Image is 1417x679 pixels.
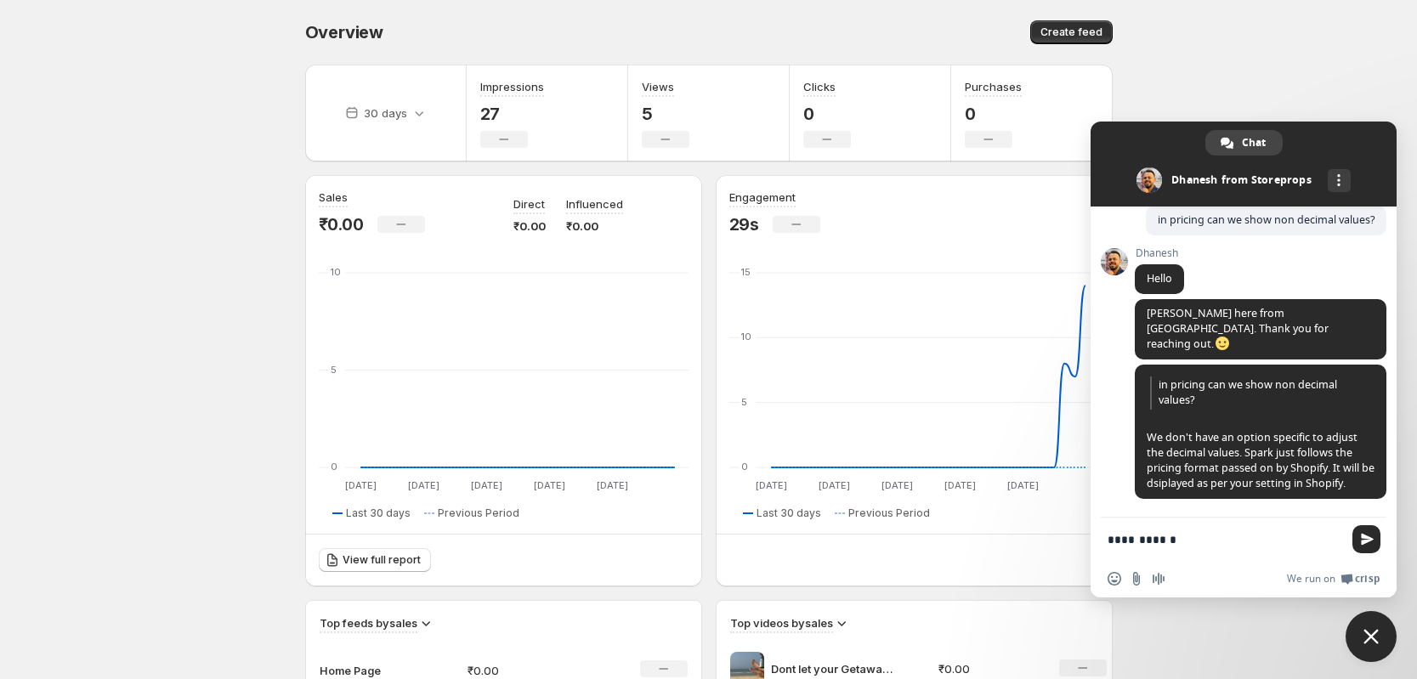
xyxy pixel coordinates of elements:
h3: Engagement [729,189,796,206]
text: 5 [741,396,747,408]
text: 5 [331,364,337,376]
p: ₹0.00 [319,214,364,235]
text: 0 [741,461,748,472]
p: ₹0.00 [468,662,588,679]
textarea: Compose your message... [1108,518,1346,560]
h3: Top videos by sales [730,614,833,631]
text: [DATE] [470,479,502,491]
h3: Sales [319,189,348,206]
p: 0 [803,104,851,124]
span: Hello [1147,271,1172,286]
p: Direct [513,195,545,212]
span: Create feed [1040,25,1102,39]
h3: Purchases [965,78,1022,95]
span: [PERSON_NAME] here from [GEOGRAPHIC_DATA]. Thank you for reaching out. [1147,306,1329,351]
h3: Clicks [803,78,836,95]
span: Chat [1242,130,1266,156]
p: Home Page [320,662,405,679]
span: Previous Period [438,506,519,520]
p: ₹0.00 [513,218,546,235]
text: 0 [331,461,337,472]
span: We don't have an option specific to adjust the decimal values. Spark just follows the pricing for... [1147,376,1374,490]
span: Previous Period [848,506,930,520]
span: Last 30 days [757,506,821,520]
text: [DATE] [944,479,975,491]
h3: Views [642,78,674,95]
p: ₹0.00 [938,660,1039,677]
h3: Impressions [480,78,544,95]
p: Influenced [566,195,623,212]
a: Close chat [1346,611,1397,662]
text: [DATE] [881,479,912,491]
text: [DATE] [818,479,849,491]
text: [DATE] [344,479,376,491]
h3: Top feeds by sales [320,614,417,631]
span: Last 30 days [346,506,411,520]
span: Crisp [1355,572,1380,586]
span: in pricing can we show non decimal values? [1150,376,1371,410]
span: Audio message [1152,572,1165,586]
p: 30 days [364,105,407,122]
span: Dhanesh [1135,247,1184,259]
p: ₹0.00 [566,218,623,235]
span: View full report [343,553,421,567]
p: 5 [642,104,689,124]
p: 29s [729,214,759,235]
text: 10 [741,331,751,342]
span: We run on [1287,572,1335,586]
span: in pricing can we show non decimal values? [1158,212,1374,227]
a: Chat [1205,130,1283,156]
text: [DATE] [533,479,564,491]
span: Overview [305,22,383,42]
p: 27 [480,104,544,124]
span: Send a file [1130,572,1143,586]
span: Send [1352,525,1380,553]
text: [DATE] [755,479,786,491]
text: 10 [331,266,341,278]
a: We run onCrisp [1287,572,1380,586]
span: Insert an emoji [1108,572,1121,586]
text: [DATE] [596,479,627,491]
text: [DATE] [407,479,439,491]
a: View full report [319,548,431,572]
p: Dont let your Getaways beat you down Let your vacations be all the more reason for you to get Bae... [771,660,898,677]
text: 15 [741,266,751,278]
button: Create feed [1030,20,1113,44]
text: [DATE] [1006,479,1038,491]
p: 0 [965,104,1022,124]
